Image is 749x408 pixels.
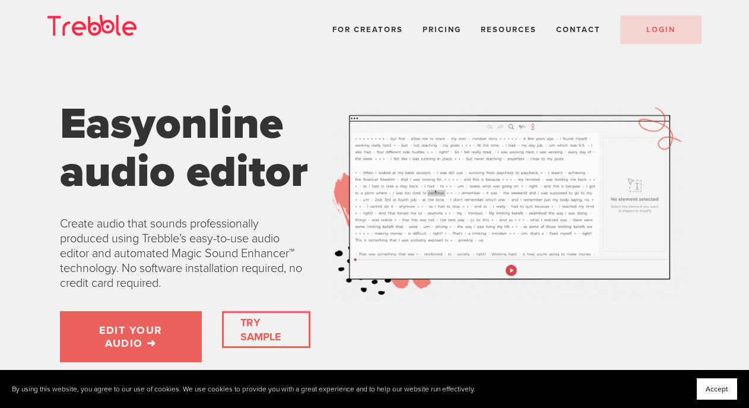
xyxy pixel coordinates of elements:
[47,15,137,36] img: Trebble
[12,385,475,394] p: By using this website, you agree to our use of cookies. We use cookies to provide you with a grea...
[556,25,601,34] a: Contact
[697,378,737,400] button: Accept
[60,100,310,197] h1: online audio editor
[646,25,675,34] span: LOGIN
[236,311,296,349] a: TRY SAMPLE
[481,25,537,34] span: Resources
[620,15,702,44] a: LOGIN
[60,97,155,150] span: Easy
[60,217,310,291] p: Create audio that sounds professionally produced using Trebble’s easy-to-use audio editor and aut...
[706,385,728,393] span: Accept
[331,100,689,302] img: Trebble Audio Editor Demo Gif
[332,25,403,34] a: For Creators
[423,25,461,34] a: Pricing
[60,311,202,362] a: EDIT YOUR AUDIO ➜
